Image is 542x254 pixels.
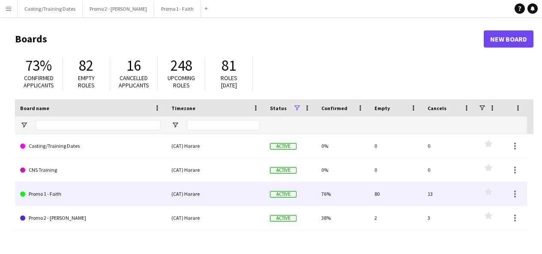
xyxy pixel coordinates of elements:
div: 2 [369,206,422,230]
div: 0% [316,158,369,182]
a: New Board [484,30,533,48]
div: 80 [369,182,422,206]
div: (CAT) Harare [166,206,265,230]
span: Empty [374,105,390,111]
div: (CAT) Harare [166,158,265,182]
div: 3 [422,206,476,230]
span: Active [270,167,296,173]
span: Board name [20,105,49,111]
span: Active [270,191,296,197]
input: Timezone Filter Input [187,120,260,130]
span: Timezone [171,105,195,111]
span: Active [270,143,296,149]
span: Upcoming roles [168,74,195,89]
span: Cancelled applicants [119,74,149,89]
a: CNS Training [20,158,161,182]
button: Open Filter Menu [171,121,179,129]
span: 248 [171,56,192,75]
input: Board name Filter Input [36,120,161,130]
button: Promo 1 - Faith [154,0,201,17]
div: (CAT) Harare [166,182,265,206]
span: Status [270,105,287,111]
a: Promo 1 - Faith [20,182,161,206]
span: 81 [222,56,236,75]
span: Cancels [428,105,446,111]
div: 0% [316,134,369,158]
span: 82 [79,56,93,75]
div: 0 [369,134,422,158]
div: 76% [316,182,369,206]
div: (CAT) Harare [166,134,265,158]
div: 38% [316,206,369,230]
h1: Boards [15,33,484,45]
span: Roles [DATE] [221,74,237,89]
div: 0 [422,158,476,182]
div: 0 [422,134,476,158]
button: Open Filter Menu [20,121,28,129]
span: Confirmed [321,105,347,111]
a: Promo 2 - [PERSON_NAME] [20,206,161,230]
span: 73% [25,56,52,75]
span: Empty roles [78,74,95,89]
span: 16 [126,56,141,75]
span: Confirmed applicants [24,74,54,89]
a: Casting/Training Dates [20,134,161,158]
span: Active [270,215,296,221]
button: Casting/Training Dates [18,0,83,17]
div: 0 [369,158,422,182]
button: Promo 2 - [PERSON_NAME] [83,0,154,17]
div: 13 [422,182,476,206]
